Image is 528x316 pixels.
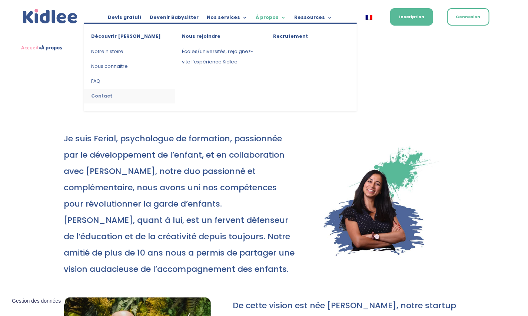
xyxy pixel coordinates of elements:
[64,93,464,111] h1: Notre histoire
[108,15,142,23] a: Devis gratuit
[21,7,79,26] a: Kidlee Logo
[175,44,266,69] a: Écoles/Universités, rejoignez-vite l’expérience Kidlee
[390,8,433,26] a: Inscription
[366,15,372,20] img: Français
[7,293,65,309] button: Gestion des données
[84,89,175,103] a: Contact
[317,131,464,260] img: Ferial2
[84,74,175,89] a: FAQ
[175,31,266,44] a: Nous rejoindre
[21,7,79,26] img: logo_kidlee_bleu
[64,131,295,277] p: Je suis Ferial, psychologue de formation, passionnée par le développement de l’enfant, et en coll...
[84,59,175,74] a: Nous connaitre
[84,44,175,59] a: Notre histoire
[256,15,286,23] a: À propos
[21,43,39,52] a: Accueil
[21,43,62,52] span: »
[295,15,333,23] a: Ressources
[207,15,248,23] a: Nos services
[266,31,357,44] a: Recrutement
[12,298,61,305] span: Gestion des données
[41,43,62,52] strong: À propos
[150,15,199,23] a: Devenir Babysitter
[84,31,175,44] a: Découvrir [PERSON_NAME]
[447,8,489,26] a: Connexion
